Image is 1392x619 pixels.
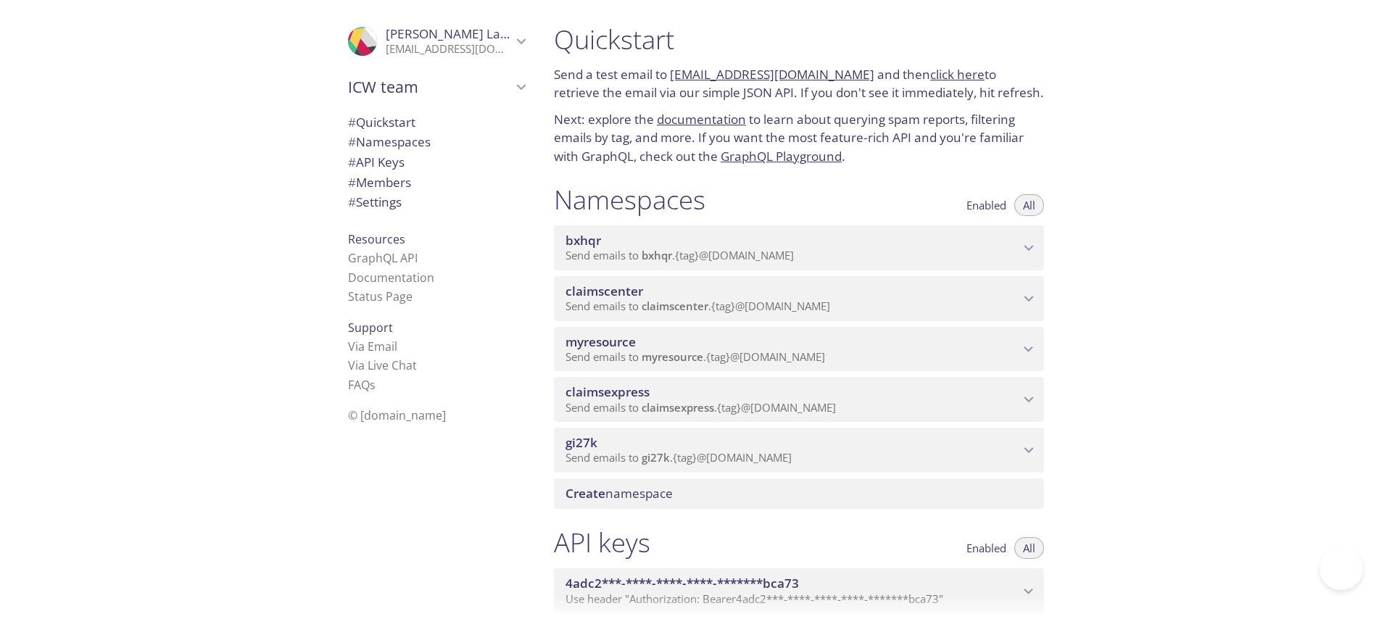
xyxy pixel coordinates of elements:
[348,194,402,210] span: Settings
[348,407,446,423] span: © [DOMAIN_NAME]
[370,377,376,393] span: s
[386,25,548,42] span: [PERSON_NAME] Lakhinana
[348,357,417,373] a: Via Live Chat
[348,114,356,130] span: #
[554,526,650,559] h1: API keys
[348,77,512,97] span: ICW team
[348,154,405,170] span: API Keys
[554,377,1044,422] div: claimsexpress namespace
[336,192,536,212] div: Team Settings
[386,42,512,57] p: [EMAIL_ADDRESS][DOMAIN_NAME]
[642,450,670,465] span: gi27k
[348,338,397,354] a: Via Email
[657,111,746,128] a: documentation
[348,288,413,304] a: Status Page
[642,248,672,262] span: bxhqr
[554,110,1044,166] p: Next: explore the to learn about querying spam reports, filtering emails by tag, and more. If you...
[554,428,1044,473] div: gi27k namespace
[554,23,1044,56] h1: Quickstart
[565,485,673,502] span: namespace
[336,112,536,133] div: Quickstart
[565,434,597,451] span: gi27k
[348,320,393,336] span: Support
[336,17,536,65] div: Rajesh Lakhinana
[554,183,705,216] h1: Namespaces
[348,174,411,191] span: Members
[348,133,356,150] span: #
[554,478,1044,509] div: Create namespace
[1014,537,1044,559] button: All
[348,250,418,266] a: GraphQL API
[721,148,842,165] a: GraphQL Playground
[554,65,1044,102] p: Send a test email to and then to retrieve the email via our simple JSON API. If you don't see it ...
[1014,194,1044,216] button: All
[554,276,1044,321] div: claimscenter namespace
[336,132,536,152] div: Namespaces
[1319,547,1363,590] iframe: Help Scout Beacon - Open
[565,383,650,400] span: claimsexpress
[554,225,1044,270] div: bxhqr namespace
[642,299,708,313] span: claimscenter
[565,349,825,364] span: Send emails to . {tag} @[DOMAIN_NAME]
[642,349,703,364] span: myresource
[348,231,405,247] span: Resources
[348,194,356,210] span: #
[336,68,536,106] div: ICW team
[348,377,376,393] a: FAQ
[336,152,536,173] div: API Keys
[642,400,714,415] span: claimsexpress
[554,327,1044,372] div: myresource namespace
[348,174,356,191] span: #
[930,66,985,83] a: click here
[565,232,601,249] span: bxhqr
[670,66,874,83] a: [EMAIL_ADDRESS][DOMAIN_NAME]
[958,194,1015,216] button: Enabled
[565,400,836,415] span: Send emails to . {tag} @[DOMAIN_NAME]
[565,299,830,313] span: Send emails to . {tag} @[DOMAIN_NAME]
[348,154,356,170] span: #
[348,114,415,130] span: Quickstart
[958,537,1015,559] button: Enabled
[348,133,431,150] span: Namespaces
[565,248,794,262] span: Send emails to . {tag} @[DOMAIN_NAME]
[565,283,643,299] span: claimscenter
[336,173,536,193] div: Members
[348,270,434,286] a: Documentation
[565,485,605,502] span: Create
[565,450,792,465] span: Send emails to . {tag} @[DOMAIN_NAME]
[565,333,636,350] span: myresource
